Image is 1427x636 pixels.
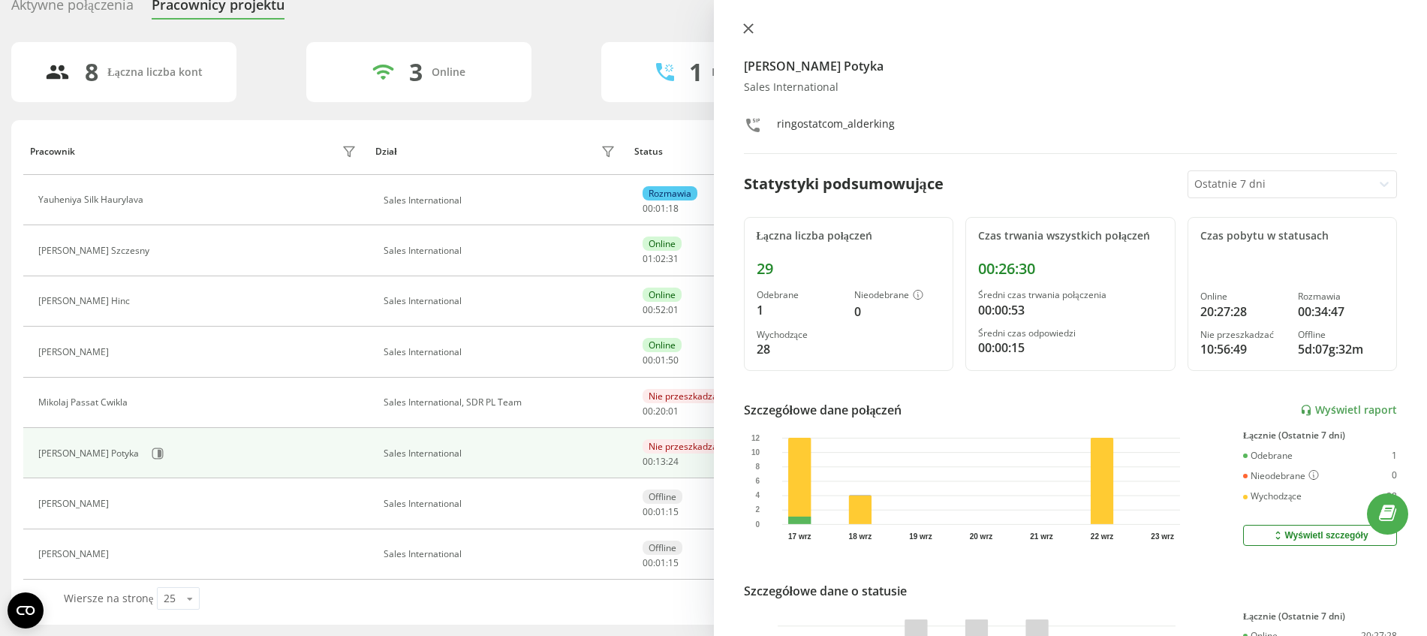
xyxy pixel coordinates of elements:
div: Pracownik [30,146,75,157]
button: Open CMP widget [8,592,44,628]
div: Statystyki podsumowujące [744,173,944,195]
div: Wychodzące [757,330,843,340]
div: Sales International [384,347,619,357]
div: [PERSON_NAME] [38,549,113,559]
div: Czas trwania wszystkich połączeń [978,230,1163,243]
div: 0 [1392,470,1397,482]
div: Odebrane [1243,451,1293,461]
div: : : [643,507,679,517]
span: 01 [668,303,679,316]
div: Nie przeszkadzać [1200,330,1287,340]
div: 1 [689,58,703,86]
div: Offline [643,490,682,504]
span: 01 [643,252,653,265]
span: 00 [643,455,653,468]
div: [PERSON_NAME] Szczesny [38,246,153,256]
div: [PERSON_NAME] [38,347,113,357]
div: Nie przeszkadzać [643,389,728,403]
text: 17 wrz [788,532,811,541]
span: 01 [668,405,679,417]
div: 28 [757,340,843,358]
span: 13 [655,455,666,468]
div: [PERSON_NAME] [38,499,113,509]
div: Szczegółowe dane o statusie [744,582,907,600]
span: 00 [643,303,653,316]
text: 20 wrz [969,532,992,541]
text: 22 wrz [1091,532,1114,541]
div: 00:00:53 [978,301,1163,319]
div: Online [643,288,682,302]
text: 18 wrz [848,532,872,541]
div: 1 [1392,451,1397,461]
div: 1 [757,301,843,319]
div: Online [1200,291,1287,302]
text: 8 [755,463,760,471]
div: 8 [85,58,98,86]
div: 00:00:15 [978,339,1163,357]
div: Offline [643,541,682,555]
div: ringostatcom_alderking [777,116,895,138]
div: 10:56:49 [1200,340,1287,358]
div: Łączna liczba połączeń [757,230,941,243]
div: : : [643,457,679,467]
div: Status [634,146,663,157]
div: Online [432,66,465,79]
text: 21 wrz [1030,532,1053,541]
span: 01 [655,202,666,215]
span: Wiersze na stronę [64,591,153,605]
div: 0 [854,303,941,321]
div: Średni czas trwania połączenia [978,290,1163,300]
span: 24 [668,455,679,468]
span: 20 [655,405,666,417]
text: 2 [755,506,760,514]
text: 10 [751,448,760,457]
h4: [PERSON_NAME] Potyka [744,57,1398,75]
span: 00 [643,505,653,518]
div: 25 [164,591,176,606]
span: 00 [643,354,653,366]
span: 02 [655,252,666,265]
div: Rozmawiają [712,66,772,79]
div: Nieodebrane [1243,470,1319,482]
div: Sales International [384,296,619,306]
text: 23 wrz [1151,532,1174,541]
div: 3 [409,58,423,86]
div: [PERSON_NAME] Hinc [38,296,134,306]
a: Wyświetl raport [1300,404,1397,417]
span: 00 [643,405,653,417]
span: 15 [668,556,679,569]
span: 15 [668,505,679,518]
div: Online [643,338,682,352]
div: 5d:07g:32m [1298,340,1384,358]
div: Sales International [744,81,1398,94]
div: Offline [1298,330,1384,340]
div: : : [643,254,679,264]
div: Sales International [384,246,619,256]
span: 01 [655,505,666,518]
span: 00 [643,556,653,569]
span: 52 [655,303,666,316]
div: Średni czas odpowiedzi [978,328,1163,339]
div: Sales International [384,195,619,206]
div: Czas pobytu w statusach [1200,230,1385,243]
div: Wyświetl szczegóły [1272,529,1368,541]
div: Sales International [384,448,619,459]
div: 29 [757,260,941,278]
div: : : [643,355,679,366]
text: 19 wrz [909,532,932,541]
div: Łącznie (Ostatnie 7 dni) [1243,611,1397,622]
div: Odebrane [757,290,843,300]
div: : : [643,406,679,417]
div: Sales International [384,549,619,559]
div: Rozmawia [1298,291,1384,302]
span: 01 [655,354,666,366]
text: 12 [751,434,760,442]
text: 0 [755,520,760,529]
div: Sales International [384,499,619,509]
div: 20:27:28 [1200,303,1287,321]
div: : : [643,203,679,214]
div: [PERSON_NAME] Potyka [38,448,143,459]
div: Sales International, SDR PL Team [384,397,619,408]
div: Rozmawia [643,186,697,200]
div: 00:26:30 [978,260,1163,278]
